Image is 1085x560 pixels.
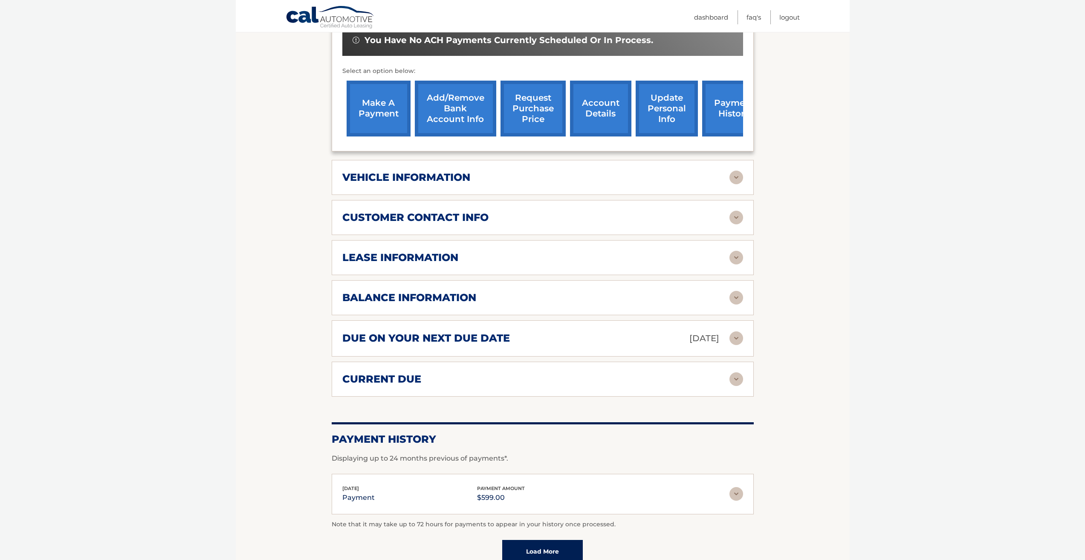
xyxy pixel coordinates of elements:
[729,251,743,264] img: accordion-rest.svg
[286,6,375,30] a: Cal Automotive
[570,81,631,136] a: account details
[636,81,698,136] a: update personal info
[729,372,743,386] img: accordion-rest.svg
[702,81,766,136] a: payment history
[342,211,489,224] h2: customer contact info
[332,453,754,464] p: Displaying up to 24 months previous of payments*.
[729,331,743,345] img: accordion-rest.svg
[729,211,743,224] img: accordion-rest.svg
[353,37,359,44] img: alert-white.svg
[415,81,496,136] a: Add/Remove bank account info
[332,433,754,446] h2: Payment History
[332,519,754,530] p: Note that it may take up to 72 hours for payments to appear in your history once processed.
[347,81,411,136] a: make a payment
[694,10,728,24] a: Dashboard
[342,66,743,76] p: Select an option below:
[342,251,458,264] h2: lease information
[342,492,375,504] p: payment
[746,10,761,24] a: FAQ's
[477,485,525,491] span: payment amount
[342,291,476,304] h2: balance information
[342,373,421,386] h2: current due
[501,81,566,136] a: request purchase price
[342,485,359,491] span: [DATE]
[342,332,510,345] h2: due on your next due date
[365,35,653,46] span: You have no ACH payments currently scheduled or in process.
[477,492,525,504] p: $599.00
[729,291,743,305] img: accordion-rest.svg
[729,487,743,501] img: accordion-rest.svg
[689,331,719,346] p: [DATE]
[342,171,470,184] h2: vehicle information
[779,10,800,24] a: Logout
[729,171,743,184] img: accordion-rest.svg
